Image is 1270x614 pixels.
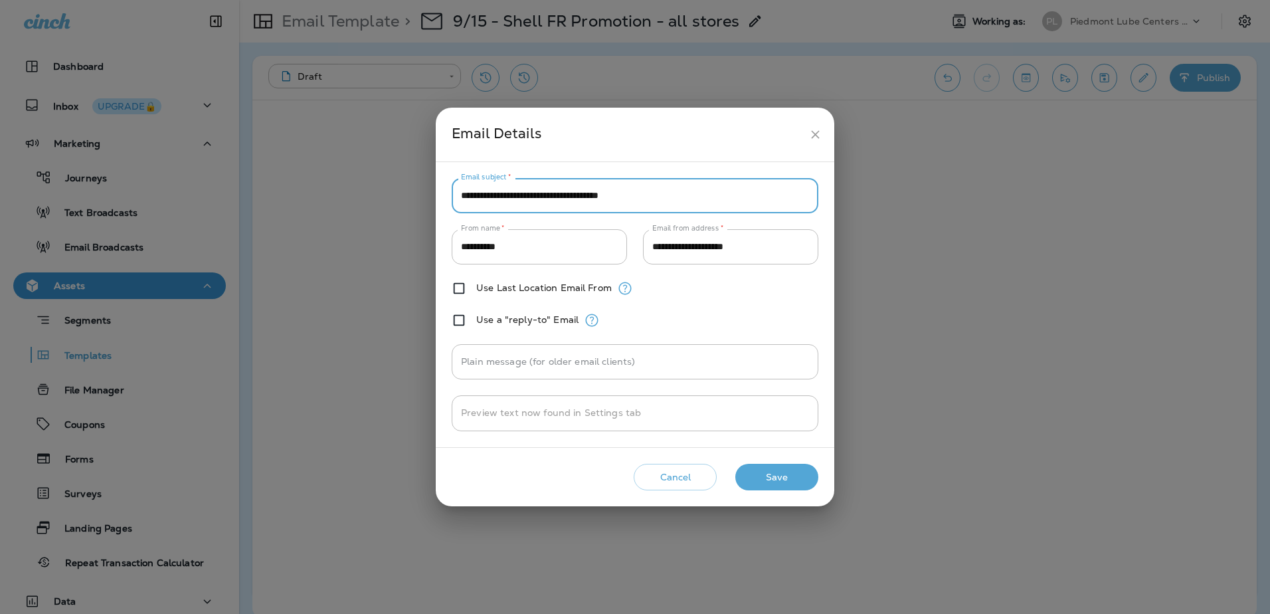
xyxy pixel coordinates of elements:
[461,172,511,182] label: Email subject
[452,122,803,147] div: Email Details
[634,464,717,491] button: Cancel
[476,314,579,325] label: Use a "reply-to" Email
[652,223,723,233] label: Email from address
[735,464,818,491] button: Save
[803,122,828,147] button: close
[476,282,612,293] label: Use Last Location Email From
[461,223,505,233] label: From name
